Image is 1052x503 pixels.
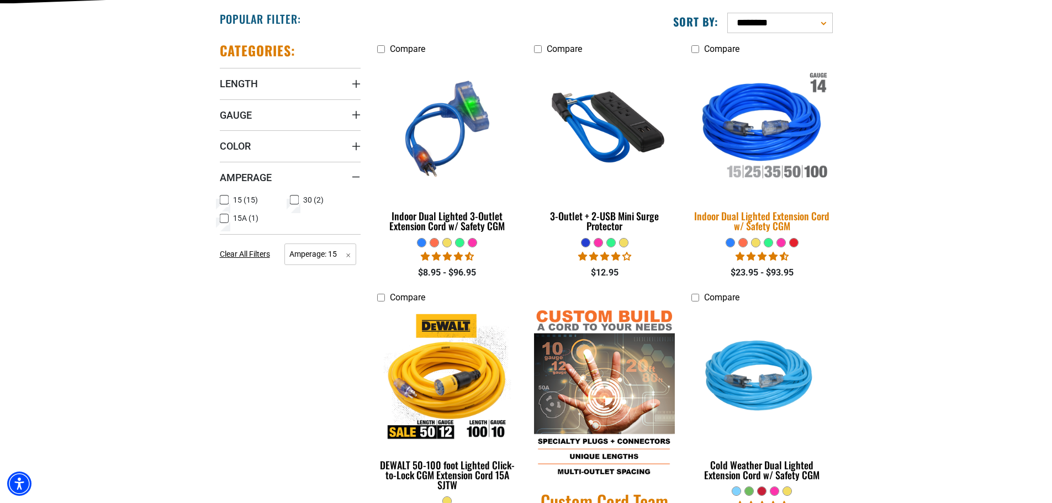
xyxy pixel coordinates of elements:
[685,58,839,199] img: Indoor Dual Lighted Extension Cord w/ Safety CGM
[220,171,272,184] span: Amperage
[534,211,675,231] div: 3-Outlet + 2-USB Mini Surge Protector
[378,65,517,192] img: blue
[547,44,582,54] span: Compare
[390,292,425,303] span: Compare
[284,248,356,259] a: Amperage: 15
[535,65,674,192] img: blue
[7,472,31,496] div: Accessibility Menu
[691,266,832,279] div: $23.95 - $93.95
[220,248,274,260] a: Clear All Filters
[220,42,296,59] h2: Categories:
[377,211,518,231] div: Indoor Dual Lighted 3-Outlet Extension Cord w/ Safety CGM
[377,309,518,496] a: DEWALT 50-100 foot Lighted Click-to-Lock CGM Extension Cord 15A SJTW DEWALT 50-100 foot Lighted C...
[284,243,356,265] span: Amperage: 15
[578,251,631,262] span: 4.22 stars
[692,314,832,441] img: Light Blue
[220,130,361,161] summary: Color
[673,14,718,29] label: Sort by:
[233,196,258,204] span: 15 (15)
[377,60,518,237] a: blue Indoor Dual Lighted 3-Outlet Extension Cord w/ Safety CGM
[534,266,675,279] div: $12.95
[691,211,832,231] div: Indoor Dual Lighted Extension Cord w/ Safety CGM
[390,44,425,54] span: Compare
[691,60,832,237] a: Indoor Dual Lighted Extension Cord w/ Safety CGM Indoor Dual Lighted Extension Cord w/ Safety CGM
[691,460,832,480] div: Cold Weather Dual Lighted Extension Cord w/ Safety CGM
[534,60,675,237] a: blue 3-Outlet + 2-USB Mini Surge Protector
[220,109,252,121] span: Gauge
[736,251,789,262] span: 4.40 stars
[421,251,474,262] span: 4.33 stars
[220,162,361,193] summary: Amperage
[378,314,517,441] img: DEWALT 50-100 foot Lighted Click-to-Lock CGM Extension Cord 15A SJTW
[704,44,739,54] span: Compare
[377,460,518,490] div: DEWALT 50-100 foot Lighted Click-to-Lock CGM Extension Cord 15A SJTW
[303,196,324,204] span: 30 (2)
[377,266,518,279] div: $8.95 - $96.95
[220,77,258,90] span: Length
[534,309,675,479] img: Custom Cord Team
[233,214,258,222] span: 15A (1)
[220,99,361,130] summary: Gauge
[220,12,301,26] h2: Popular Filter:
[220,140,251,152] span: Color
[691,309,832,486] a: Light Blue Cold Weather Dual Lighted Extension Cord w/ Safety CGM
[704,292,739,303] span: Compare
[220,68,361,99] summary: Length
[220,250,270,258] span: Clear All Filters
